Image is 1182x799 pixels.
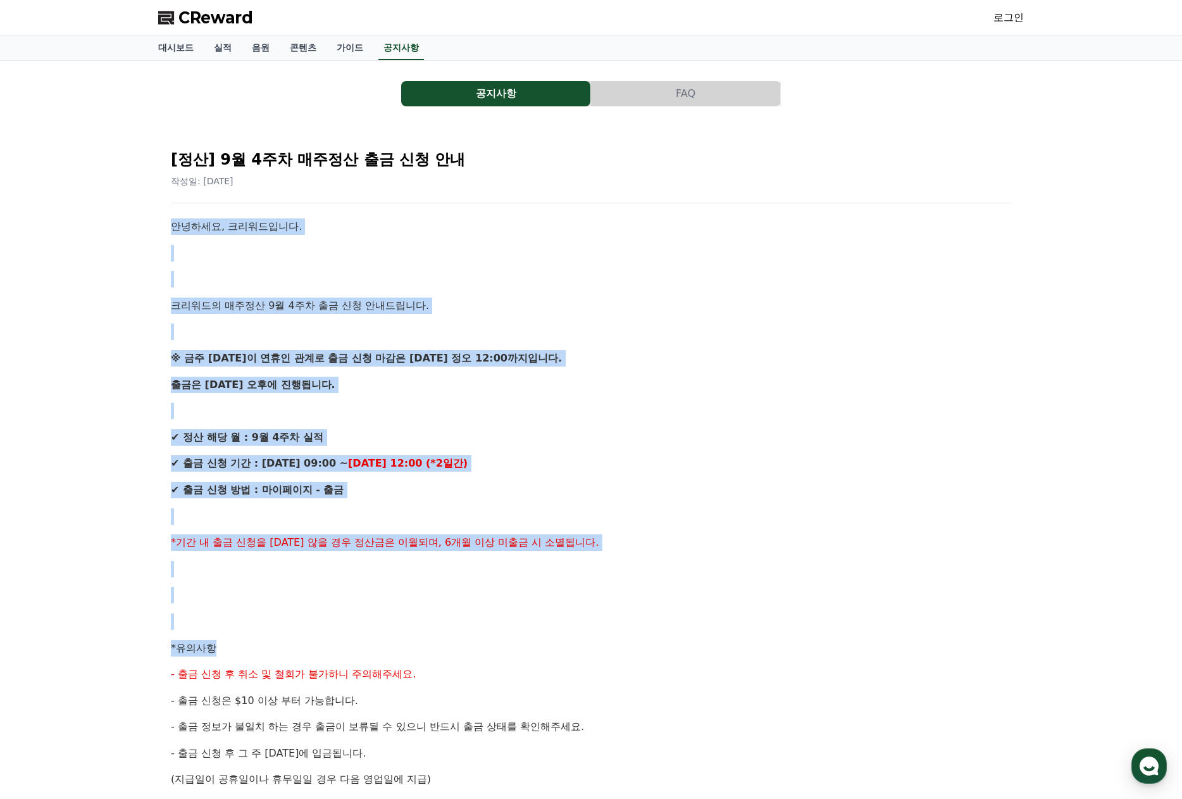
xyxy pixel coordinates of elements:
[171,176,233,186] span: 작성일: [DATE]
[4,401,84,433] a: 홈
[591,81,781,106] a: FAQ
[40,420,47,431] span: 홈
[171,352,562,364] strong: ※ 금주 [DATE]이 연휴인 관계로 출금 신청 마감은 [DATE] 정오 12:00까지입니다.
[242,36,280,60] a: 음원
[148,36,204,60] a: 대시보드
[171,773,431,785] span: (지급일이 공휴일이나 휴무일일 경우 다음 영업일에 지급)
[348,457,422,469] strong: [DATE] 12:00
[171,149,1011,170] h2: [정산] 9월 4주차 매주정산 출금 신청 안내
[993,10,1024,25] a: 로그인
[171,379,335,391] strong: 출금은 [DATE] 오후에 진행됩니다.
[163,401,243,433] a: 설정
[171,298,1011,314] p: 크리워드의 매주정산 9월 4주차 출금 신청 안내드립니다.
[171,720,584,733] span: - 출금 정보가 불일치 하는 경우 출금이 보류될 수 있으니 반드시 출금 상태를 확인해주세요.
[171,457,348,469] strong: ✔ 출금 신청 기간 : [DATE] 09:00 ~
[426,457,468,469] strong: (*2일간)
[84,401,163,433] a: 대화
[171,218,1011,235] p: 안녕하세요, 크리워드입니다.
[591,81,780,106] button: FAQ
[171,695,358,707] span: - 출금 신청은 $10 이상 부터 가능합니다.
[204,36,242,60] a: 실적
[196,420,211,431] span: 설정
[171,642,216,654] span: *유의사항
[171,484,344,496] strong: ✔ 출금 신청 방법 : 마이페이지 - 출금
[171,747,366,759] span: - 출금 신청 후 그 주 [DATE]에 입금됩니다.
[280,36,327,60] a: 콘텐츠
[171,431,323,443] strong: ✔ 정산 해당 월 : 9월 4주차 실적
[171,668,416,680] span: - 출금 신청 후 취소 및 철회가 불가하니 주의해주세요.
[327,36,373,60] a: 가이드
[171,536,599,548] span: *기간 내 출금 신청을 [DATE] 않을 경우 정산금은 이월되며, 6개월 이상 미출금 시 소멸됩니다.
[178,8,253,28] span: CReward
[378,36,424,60] a: 공지사항
[158,8,253,28] a: CReward
[401,81,590,106] button: 공지사항
[116,421,131,431] span: 대화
